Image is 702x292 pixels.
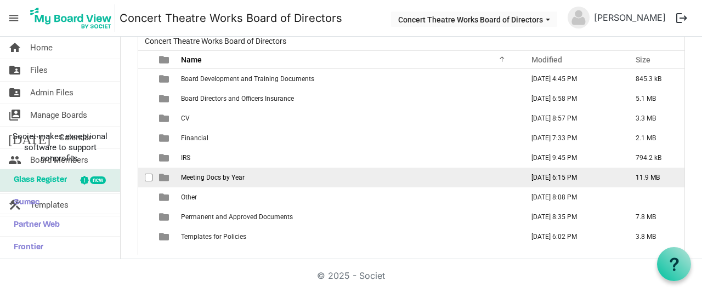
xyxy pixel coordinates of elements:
[520,148,624,168] td: August 17, 2025 9:45 PM column header Modified
[624,227,684,247] td: 3.8 MB is template cell column header Size
[181,213,293,221] span: Permanent and Approved Documents
[624,108,684,128] td: 3.3 MB is template cell column header Size
[178,187,520,207] td: Other is template cell column header Name
[181,193,197,201] span: Other
[317,270,385,281] a: © 2025 - Societ
[8,104,21,126] span: switch_account
[8,192,39,214] span: Sumac
[520,187,624,207] td: November 06, 2023 8:08 PM column header Modified
[120,7,342,29] a: Concert Theatre Works Board of Directors
[520,168,624,187] td: October 08, 2025 6:15 PM column header Modified
[624,148,684,168] td: 794.2 kB is template cell column header Size
[90,176,106,184] div: new
[138,187,152,207] td: checkbox
[5,131,115,164] span: Societ makes exceptional software to support nonprofits.
[178,227,520,247] td: Templates for Policies is template cell column header Name
[520,108,624,128] td: November 06, 2023 8:57 PM column header Modified
[8,214,60,236] span: Partner Web
[152,187,178,207] td: is template cell column header type
[178,69,520,89] td: Board Development and Training Documents is template cell column header Name
[138,89,152,108] td: checkbox
[178,207,520,227] td: Permanent and Approved Documents is template cell column header Name
[152,207,178,227] td: is template cell column header type
[138,207,152,227] td: checkbox
[8,237,43,259] span: Frontier
[531,55,562,64] span: Modified
[27,4,120,32] a: My Board View Logo
[181,114,190,122] span: CV
[138,69,152,89] td: checkbox
[152,108,178,128] td: is template cell column header type
[8,82,21,104] span: folder_shared
[27,4,115,32] img: My Board View Logo
[624,187,684,207] td: is template cell column header Size
[590,7,670,28] a: [PERSON_NAME]
[30,37,53,59] span: Home
[152,128,178,148] td: is template cell column header type
[568,7,590,28] img: no-profile-picture.svg
[138,227,152,247] td: checkbox
[138,108,152,128] td: checkbox
[520,69,624,89] td: June 24, 2025 4:45 PM column header Modified
[30,59,48,81] span: Files
[636,55,650,64] span: Size
[8,169,67,191] span: Glass Register
[181,154,190,162] span: IRS
[138,148,152,168] td: checkbox
[138,128,152,148] td: checkbox
[178,128,520,148] td: Financial is template cell column header Name
[624,168,684,187] td: 11.9 MB is template cell column header Size
[670,7,693,30] button: logout
[520,89,624,108] td: November 14, 2023 6:58 PM column header Modified
[624,69,684,89] td: 845.3 kB is template cell column header Size
[143,35,288,48] span: Concert Theatre Works Board of Directors
[624,207,684,227] td: 7.8 MB is template cell column header Size
[152,227,178,247] td: is template cell column header type
[152,69,178,89] td: is template cell column header type
[178,168,520,187] td: Meeting Docs by Year is template cell column header Name
[520,227,624,247] td: April 22, 2025 6:02 PM column header Modified
[181,174,245,181] span: Meeting Docs by Year
[181,95,294,102] span: Board Directors and Officers Insurance
[8,37,21,59] span: home
[178,89,520,108] td: Board Directors and Officers Insurance is template cell column header Name
[30,82,73,104] span: Admin Files
[391,12,557,27] button: Concert Theatre Works Board of Directors dropdownbutton
[181,134,208,142] span: Financial
[181,233,246,241] span: Templates for Policies
[152,89,178,108] td: is template cell column header type
[181,75,314,83] span: Board Development and Training Documents
[178,108,520,128] td: CV is template cell column header Name
[520,207,624,227] td: March 25, 2025 8:35 PM column header Modified
[30,104,87,126] span: Manage Boards
[8,59,21,81] span: folder_shared
[624,89,684,108] td: 5.1 MB is template cell column header Size
[3,8,24,28] span: menu
[178,148,520,168] td: IRS is template cell column header Name
[181,55,202,64] span: Name
[138,168,152,187] td: checkbox
[152,168,178,187] td: is template cell column header type
[624,128,684,148] td: 2.1 MB is template cell column header Size
[152,148,178,168] td: is template cell column header type
[520,128,624,148] td: July 23, 2025 7:33 PM column header Modified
